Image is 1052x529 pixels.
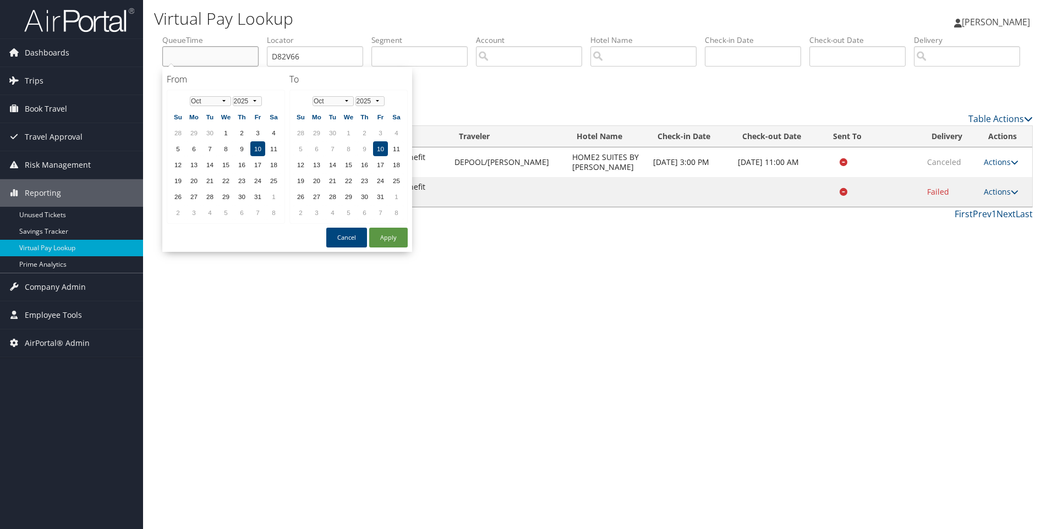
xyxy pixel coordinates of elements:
[567,147,648,177] td: HOME2 SUITES BY [PERSON_NAME]
[171,109,185,124] th: Su
[234,141,249,156] td: 9
[234,125,249,140] td: 2
[234,157,249,172] td: 16
[289,73,408,85] h4: To
[218,141,233,156] td: 8
[389,205,404,220] td: 8
[162,35,267,46] label: QueueTime
[202,125,217,140] td: 30
[202,173,217,188] td: 21
[476,35,590,46] label: Account
[218,189,233,204] td: 29
[341,141,356,156] td: 8
[187,141,201,156] td: 6
[996,208,1016,220] a: Next
[25,95,67,123] span: Book Travel
[648,126,732,147] th: Check-in Date: activate to sort column ascending
[449,126,567,147] th: Traveler: activate to sort column ascending
[266,109,281,124] th: Sa
[218,173,233,188] td: 22
[373,125,388,140] td: 3
[266,141,281,156] td: 11
[590,35,705,46] label: Hotel Name
[309,205,324,220] td: 3
[357,141,372,156] td: 9
[309,173,324,188] td: 20
[341,109,356,124] th: We
[250,205,265,220] td: 7
[389,189,404,204] td: 1
[187,109,201,124] th: Mo
[218,157,233,172] td: 15
[171,157,185,172] td: 12
[389,173,404,188] td: 25
[309,141,324,156] td: 6
[309,189,324,204] td: 27
[187,157,201,172] td: 13
[202,189,217,204] td: 28
[914,35,1028,46] label: Delivery
[922,126,978,147] th: Delivery: activate to sort column ascending
[973,208,991,220] a: Prev
[927,186,949,197] span: Failed
[357,189,372,204] td: 30
[705,35,809,46] label: Check-in Date
[293,125,308,140] td: 28
[978,126,1032,147] th: Actions
[202,157,217,172] td: 14
[373,173,388,188] td: 24
[293,157,308,172] td: 12
[325,125,340,140] td: 30
[373,141,388,156] td: 10
[341,157,356,172] td: 15
[325,173,340,188] td: 21
[266,189,281,204] td: 1
[357,157,372,172] td: 16
[325,157,340,172] td: 14
[293,173,308,188] td: 19
[266,157,281,172] td: 18
[567,126,648,147] th: Hotel Name: activate to sort column ascending
[325,109,340,124] th: Tu
[984,186,1018,197] a: Actions
[309,125,324,140] td: 29
[266,205,281,220] td: 8
[326,228,367,247] button: Cancel
[373,205,388,220] td: 7
[187,125,201,140] td: 29
[187,173,201,188] td: 20
[309,109,324,124] th: Mo
[171,189,185,204] td: 26
[962,16,1030,28] span: [PERSON_NAME]
[250,141,265,156] td: 10
[955,208,973,220] a: First
[389,125,404,140] td: 4
[1016,208,1033,220] a: Last
[809,35,914,46] label: Check-out Date
[648,147,732,177] td: [DATE] 3:00 PM
[968,113,1033,125] a: Table Actions
[389,109,404,124] th: Sa
[732,126,823,147] th: Check-out Date: activate to sort column ascending
[202,141,217,156] td: 7
[357,173,372,188] td: 23
[927,157,961,167] span: Canceled
[373,157,388,172] td: 17
[293,189,308,204] td: 26
[293,109,308,124] th: Su
[325,205,340,220] td: 4
[187,189,201,204] td: 27
[234,173,249,188] td: 23
[341,125,356,140] td: 1
[823,126,922,147] th: Sent To: activate to sort column ascending
[984,157,1018,167] a: Actions
[24,7,134,33] img: airportal-logo.png
[25,67,43,95] span: Trips
[341,205,356,220] td: 5
[732,147,823,177] td: [DATE] 11:00 AM
[357,125,372,140] td: 2
[389,157,404,172] td: 18
[234,109,249,124] th: Th
[991,208,996,220] a: 1
[449,147,567,177] td: DEPOOL/[PERSON_NAME]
